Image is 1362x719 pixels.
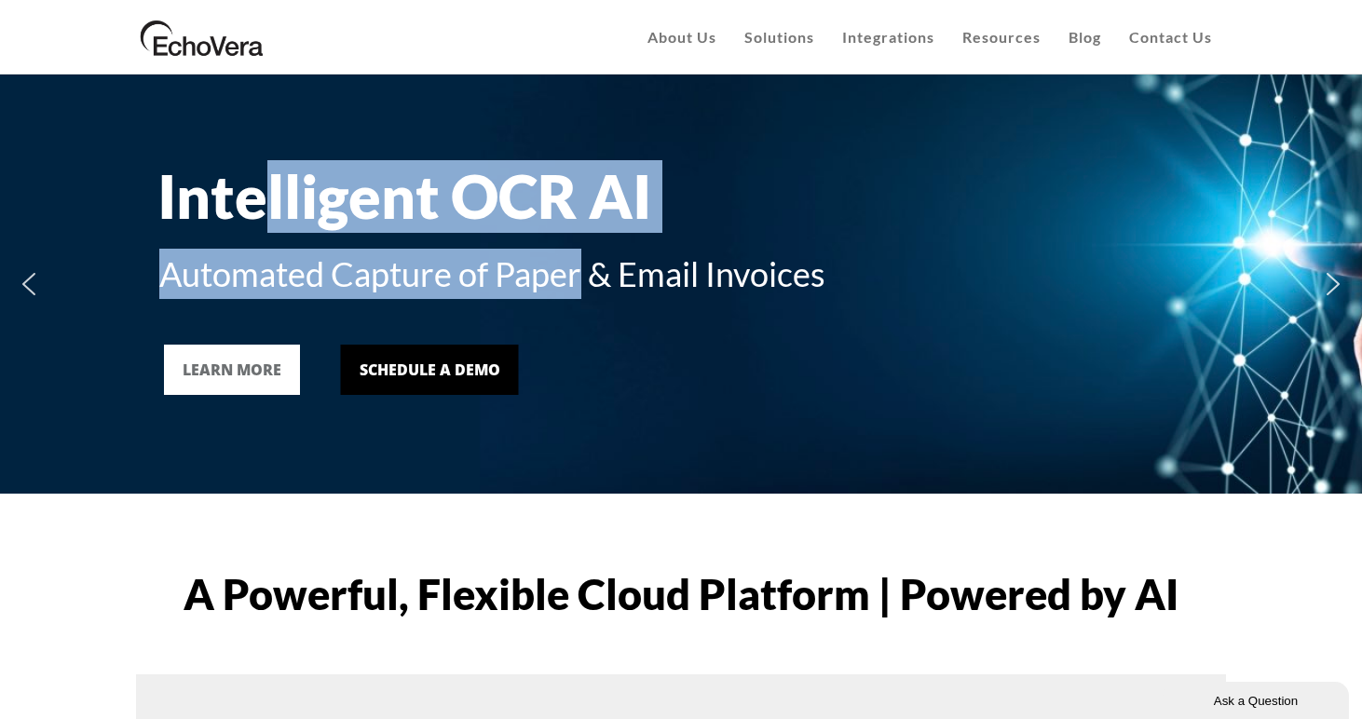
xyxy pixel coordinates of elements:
div: Schedule a Demo [360,359,500,381]
a: Schedule a Demo [341,345,519,395]
img: next arrow [1318,269,1348,299]
span: Blog [1069,28,1101,46]
iframe: chat widget [1163,678,1353,719]
span: Solutions [744,28,814,46]
img: previous arrow [14,269,44,299]
span: Resources [962,28,1041,46]
img: EchoVera [136,14,268,61]
a: LEARN MORE [164,345,300,395]
span: About Us [647,28,716,46]
div: LEARN MORE [183,359,281,381]
span: Contact Us [1129,28,1212,46]
div: Automated Capture of Paper & Email Invoices [159,249,1203,299]
span: Integrations [842,28,934,46]
h1: A Powerful, Flexible Cloud Platform | Powered by AI [136,573,1226,616]
div: Intelligent OCR AI [157,161,1201,233]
